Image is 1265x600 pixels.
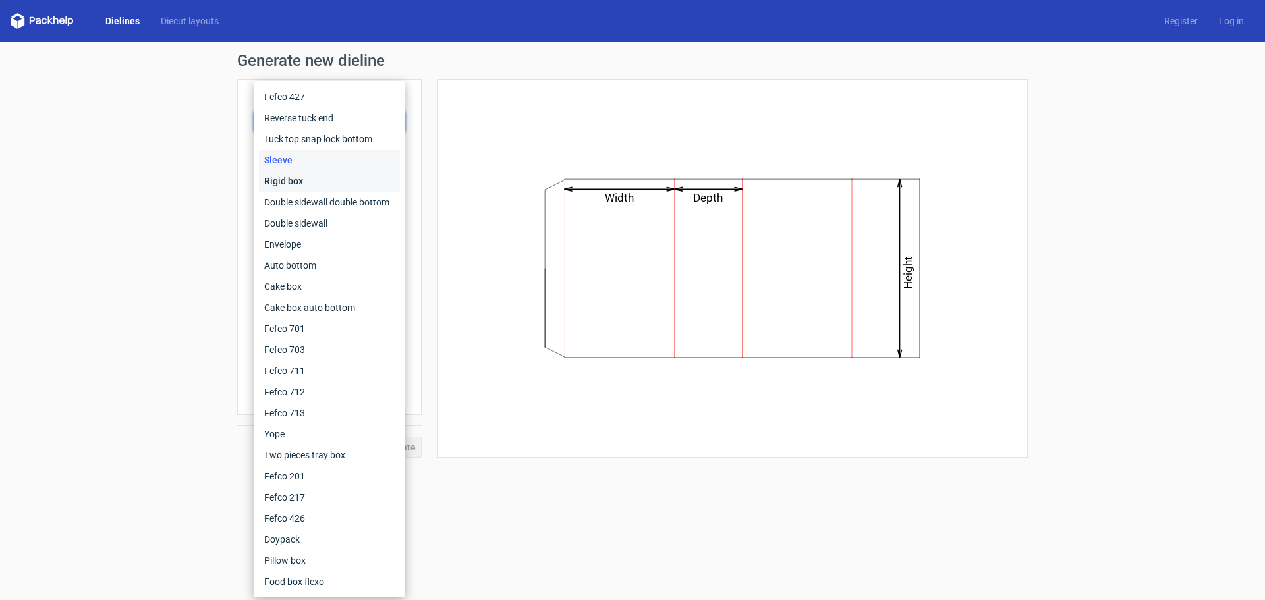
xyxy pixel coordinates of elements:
h1: Generate new dieline [237,53,1028,68]
a: Diecut layouts [150,14,229,28]
div: Double sidewall double bottom [259,192,400,213]
a: Register [1154,14,1208,28]
text: Depth [694,191,723,204]
div: Envelope [259,234,400,255]
div: Tuck top snap lock bottom [259,128,400,150]
div: Cake box [259,276,400,297]
div: Yope [259,423,400,445]
div: Double sidewall [259,213,400,234]
div: Pillow box [259,550,400,571]
div: Doypack [259,529,400,550]
text: Width [605,191,634,204]
div: Cake box auto bottom [259,297,400,318]
div: Food box flexo [259,571,400,592]
text: Height [902,256,915,289]
div: Fefco 713 [259,402,400,423]
div: Fefco 701 [259,318,400,339]
div: Rigid box [259,171,400,192]
div: Fefco 712 [259,381,400,402]
div: Fefco 427 [259,86,400,107]
div: Fefco 703 [259,339,400,360]
a: Dielines [95,14,150,28]
div: Auto bottom [259,255,400,276]
div: Fefco 201 [259,466,400,487]
div: Fefco 217 [259,487,400,508]
div: Reverse tuck end [259,107,400,128]
div: Sleeve [259,150,400,171]
div: Fefco 711 [259,360,400,381]
a: Log in [1208,14,1254,28]
div: Two pieces tray box [259,445,400,466]
div: Fefco 426 [259,508,400,529]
